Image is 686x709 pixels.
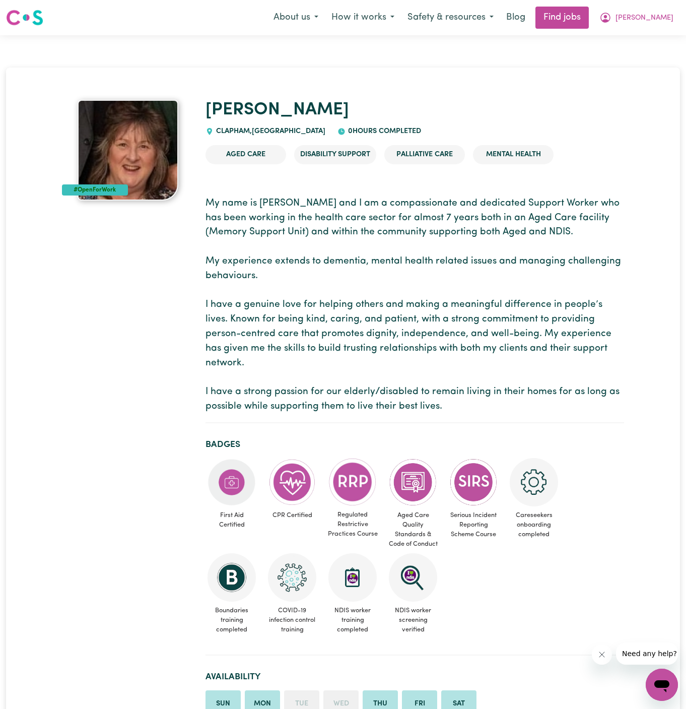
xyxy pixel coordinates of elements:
li: Disability Support [294,145,376,164]
span: Serious Incident Reporting Scheme Course [447,506,500,544]
img: CS Academy: Aged Care Quality Standards & Code of Conduct course completed [389,458,437,506]
h2: Badges [205,439,624,450]
li: Aged Care [205,145,286,164]
span: [PERSON_NAME] [615,13,673,24]
span: Aged Care Quality Standards & Code of Conduct [387,506,439,553]
img: CS Academy: Serious Incident Reporting Scheme course completed [449,458,498,506]
a: Blog [500,7,531,29]
img: CS Academy: COVID-19 Infection Control Training course completed [268,553,316,602]
img: Tracey [78,100,178,201]
button: About us [267,7,325,28]
img: CS Academy: Introduction to NDIS Worker Training course completed [328,553,377,602]
li: Mental Health [473,145,554,164]
img: CS Academy: Boundaries in care and support work course completed [208,553,256,602]
img: NDIS Worker Screening Verified [389,553,437,602]
iframe: Button to launch messaging window [646,669,678,701]
img: Careseekers logo [6,9,43,27]
span: CPR Certified [266,506,318,524]
span: CLAPHAM , [GEOGRAPHIC_DATA] [214,127,325,135]
a: [PERSON_NAME] [205,101,349,119]
img: CS Academy: Careseekers Onboarding course completed [510,458,558,506]
button: Safety & resources [401,7,500,28]
a: Tracey 's profile picture'#OpenForWork [62,100,193,201]
span: First Aid Certified [205,506,258,534]
span: Careseekers onboarding completed [508,506,560,544]
img: Care and support worker has completed First Aid Certification [208,458,256,506]
a: Find jobs [535,7,589,29]
h2: Availability [205,672,624,682]
li: Palliative care [384,145,465,164]
img: CS Academy: Regulated Restrictive Practices course completed [328,458,377,506]
button: My Account [593,7,680,28]
button: How it works [325,7,401,28]
span: 0 hours completed [346,127,421,135]
p: My name is [PERSON_NAME] and I am a compassionate and dedicated Support Worker who has been worki... [205,197,624,414]
img: Care and support worker has completed CPR Certification [268,458,316,506]
div: #OpenForWork [62,184,128,196]
span: Regulated Restrictive Practices Course [326,506,379,543]
span: NDIS worker screening verified [387,602,439,639]
span: NDIS worker training completed [326,602,379,639]
iframe: Close message [592,644,612,665]
a: Careseekers logo [6,6,43,29]
span: Boundaries training completed [205,602,258,639]
span: COVID-19 infection control training [266,602,318,639]
iframe: Message from company [616,642,678,665]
